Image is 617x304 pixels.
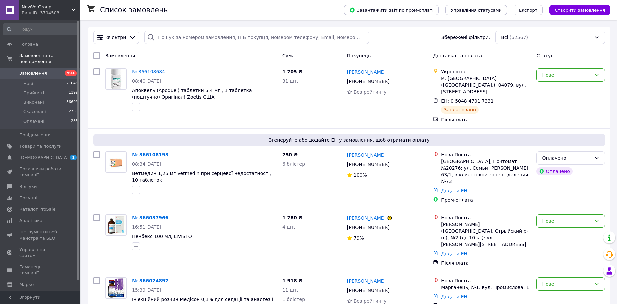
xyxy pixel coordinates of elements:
[441,197,531,203] div: Пром-оплата
[132,171,271,183] a: Ветмедин 1,25 мг Vetmedin при серцевої недостатності, 10 таблеток
[354,89,387,95] span: Без рейтингу
[69,90,78,96] span: 1199
[106,215,126,235] img: Фото товару
[441,277,531,284] div: Нова Пошта
[65,70,77,76] span: 99+
[23,81,33,87] span: Нові
[19,184,37,190] span: Відгуки
[282,215,303,220] span: 1 780 ₴
[19,143,62,149] span: Товари та послуги
[346,160,391,169] div: [PHONE_NUMBER]
[451,8,502,13] span: Управління статусами
[347,152,386,158] a: [PERSON_NAME]
[106,155,126,169] img: Фото товару
[19,282,36,288] span: Маркет
[542,154,591,162] div: Оплачено
[19,53,80,65] span: Замовлення та повідомлення
[105,68,127,90] a: Фото товару
[536,53,553,58] span: Статус
[132,161,161,167] span: 08:34[DATE]
[66,81,78,87] span: 21645
[549,5,610,15] button: Створити замовлення
[354,298,387,304] span: Без рейтингу
[19,264,62,276] span: Гаманець компанії
[441,75,531,95] div: м. [GEOGRAPHIC_DATA] ([GEOGRAPHIC_DATA].), 04079, вул. [STREET_ADDRESS]
[347,53,371,58] span: Покупець
[441,116,531,123] div: Післяплата
[441,214,531,221] div: Нова Пошта
[19,195,37,201] span: Покупці
[510,35,528,40] span: (62567)
[19,70,47,76] span: Замовлення
[19,166,62,178] span: Показники роботи компанії
[441,221,531,248] div: [PERSON_NAME] ([GEOGRAPHIC_DATA], Стрыйский р-н.), №2 (до 10 кг): ул. [PERSON_NAME][STREET_ADDRESS]
[96,137,602,143] span: Згенеруйте або додайте ЕН у замовлення, щоб отримати оплату
[441,158,531,185] div: [GEOGRAPHIC_DATA], Почтомат №20276: ул. Семьи [PERSON_NAME], 63/1, в клиентской зоне отделения №73
[344,5,439,15] button: Завантажити звіт по пром-оплаті
[441,284,531,291] div: Марганець, №1: вул. Промислова, 1
[354,235,364,241] span: 79%
[282,53,295,58] span: Cума
[19,132,52,138] span: Повідомлення
[132,88,252,100] a: Апоквель (Apoquel) таблетки 5,4 мг., 1 таблетка (поштучно) Оригінал! Zoetis США
[282,161,305,167] span: 6 блістер
[105,53,135,58] span: Замовлення
[555,8,605,13] span: Створити замовлення
[441,260,531,266] div: Післяплата
[107,278,124,298] img: Фото товару
[441,68,531,75] div: Укрпошта
[282,278,303,283] span: 1 918 ₴
[282,78,298,84] span: 31 шт.
[282,287,298,293] span: 11 шт.
[100,6,168,14] h1: Список замовлень
[106,34,126,41] span: Фільтри
[132,234,192,239] a: Пенбекс 100 мл, LIVISTO
[441,106,479,114] div: Заплановано
[346,223,391,232] div: [PHONE_NUMBER]
[282,152,298,157] span: 750 ₴
[519,8,538,13] span: Експорт
[22,10,80,16] div: Ваш ID: 3794503
[23,118,44,124] span: Оплачені
[71,118,78,124] span: 285
[132,278,168,283] a: № 366024897
[19,155,69,161] span: [DEMOGRAPHIC_DATA]
[347,215,386,221] a: [PERSON_NAME]
[23,99,44,105] span: Виконані
[106,69,126,89] img: Фото товару
[346,286,391,295] div: [PHONE_NUMBER]
[441,98,494,104] span: ЕН: 0 5048 4701 7331
[349,7,433,13] span: Завантажити звіт по пром-оплаті
[501,34,508,41] span: Всі
[132,215,168,220] a: № 366037966
[105,277,127,299] a: Фото товару
[441,188,467,193] a: Додати ЕН
[23,90,44,96] span: Прийняті
[19,41,38,47] span: Головна
[445,5,507,15] button: Управління статусами
[22,4,72,10] span: NewVetGroup
[70,155,77,160] span: 1
[354,172,367,178] span: 100%
[542,280,591,288] div: Нове
[282,224,295,230] span: 4 шт.
[19,247,62,259] span: Управління сайтом
[3,23,79,35] input: Пошук
[441,294,467,299] a: Додати ЕН
[514,5,543,15] button: Експорт
[536,167,572,175] div: Оплачено
[105,214,127,236] a: Фото товару
[105,151,127,173] a: Фото товару
[23,109,46,115] span: Скасовані
[144,31,369,44] input: Пошук за номером замовлення, ПІБ покупця, номером телефону, Email, номером накладної
[132,152,168,157] a: № 366108193
[19,218,42,224] span: Аналітика
[433,53,482,58] span: Доставка та оплата
[282,69,303,74] span: 1 705 ₴
[347,69,386,75] a: [PERSON_NAME]
[132,224,161,230] span: 16:51[DATE]
[346,77,391,86] div: [PHONE_NUMBER]
[132,287,161,293] span: 15:39[DATE]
